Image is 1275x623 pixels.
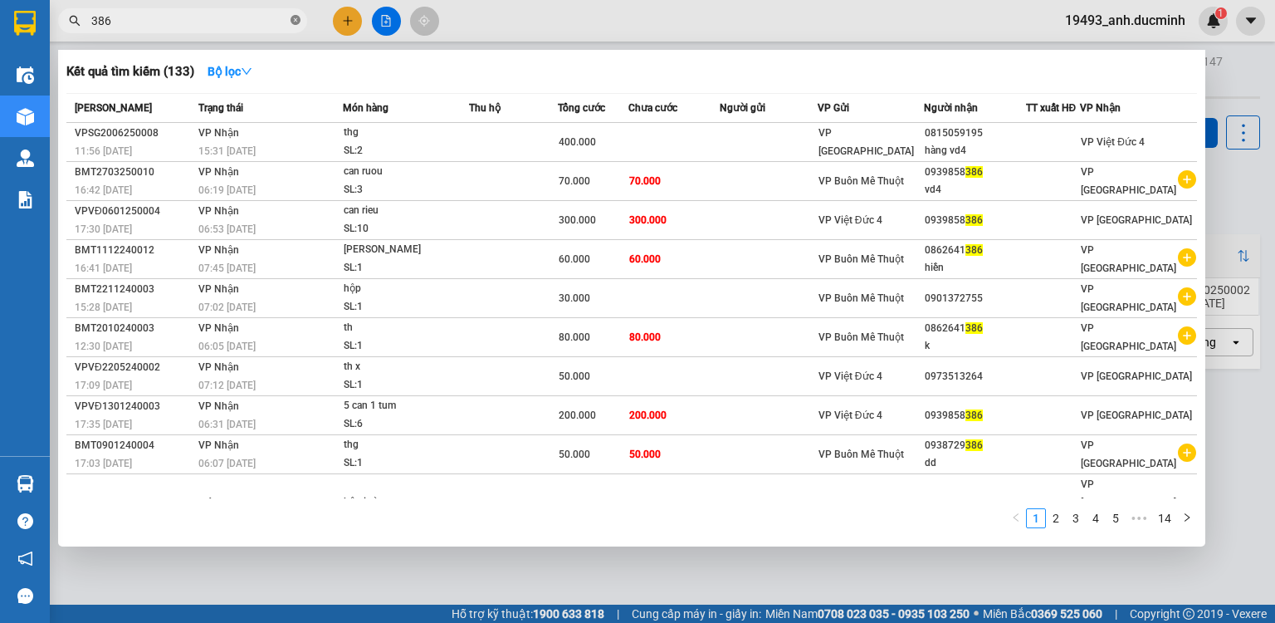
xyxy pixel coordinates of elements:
[1182,513,1192,522] span: right
[559,331,590,343] span: 80.000
[344,181,468,199] div: SL: 3
[965,410,983,421] span: 386
[75,494,193,512] div: BMT0910250019
[198,166,239,178] span: VP Nhận
[198,497,231,508] span: Trên xe
[925,212,1024,229] div: 0939858
[8,110,20,122] span: environment
[1086,508,1106,528] li: 4
[1026,508,1046,528] li: 1
[925,437,1024,454] div: 0938729
[469,102,501,114] span: Thu hộ
[17,513,33,529] span: question-circle
[1047,509,1065,527] a: 2
[925,320,1024,337] div: 0862641
[818,370,882,382] span: VP Việt Đức 4
[1106,509,1125,527] a: 5
[925,368,1024,385] div: 0973513264
[198,145,256,157] span: 15:31 [DATE]
[1153,509,1176,527] a: 14
[17,191,34,208] img: solution-icon
[924,102,978,114] span: Người nhận
[559,449,590,460] span: 50.000
[198,419,256,430] span: 06:31 [DATE]
[198,400,239,412] span: VP Nhận
[1126,508,1152,528] span: •••
[1081,136,1145,148] span: VP Việt Đức 4
[1081,478,1176,508] span: VP [GEOGRAPHIC_DATA]
[1087,509,1105,527] a: 4
[1126,508,1152,528] li: Next 5 Pages
[1178,444,1196,462] span: plus-circle
[629,253,661,265] span: 60.000
[1177,508,1197,528] li: Next Page
[1081,439,1176,469] span: VP [GEOGRAPHIC_DATA]
[75,380,132,391] span: 17:09 [DATE]
[198,341,256,352] span: 06:05 [DATE]
[1081,244,1176,274] span: VP [GEOGRAPHIC_DATA]
[344,202,468,220] div: can rieu
[69,15,81,27] span: search
[91,12,287,30] input: Tìm tên, số ĐT hoặc mã đơn
[75,242,193,259] div: BMT1112240012
[198,283,239,295] span: VP Nhận
[198,223,256,235] span: 06:53 [DATE]
[75,320,193,337] div: BMT2010240003
[344,163,468,181] div: can ruou
[925,259,1024,277] div: hiền
[965,166,983,178] span: 386
[965,322,983,334] span: 386
[344,259,468,277] div: SL: 1
[208,65,252,78] strong: Bộ lọc
[75,102,152,114] span: [PERSON_NAME]
[818,127,914,157] span: VP [GEOGRAPHIC_DATA]
[344,280,468,298] div: hộp
[344,436,468,454] div: thg
[559,292,590,304] span: 30.000
[1178,326,1196,345] span: plus-circle
[291,15,300,25] span: close-circle
[1178,248,1196,267] span: plus-circle
[75,262,132,274] span: 16:41 [DATE]
[1106,508,1126,528] li: 5
[925,142,1024,159] div: hàng vd4
[198,361,239,373] span: VP Nhận
[925,337,1024,355] div: k
[818,175,904,187] span: VP Buôn Mê Thuột
[17,588,33,604] span: message
[344,337,468,356] div: SL: 1
[198,244,239,256] span: VP Nhận
[75,281,193,298] div: BMT2211240003
[75,125,193,142] div: VPSG2006250008
[75,341,132,352] span: 12:30 [DATE]
[818,102,849,114] span: VP Gửi
[818,292,904,304] span: VP Buôn Mê Thuột
[1081,214,1192,226] span: VP [GEOGRAPHIC_DATA]
[1046,508,1066,528] li: 2
[198,102,243,114] span: Trạng thái
[925,290,1024,307] div: 0901372755
[818,449,904,460] span: VP Buôn Mê Thuột
[115,71,221,125] li: VP VP [GEOGRAPHIC_DATA]
[559,370,590,382] span: 50.000
[66,63,194,81] h3: Kết quả tìm kiếm ( 133 )
[965,244,983,256] span: 386
[925,164,1024,181] div: 0939858
[1178,170,1196,189] span: plus-circle
[818,214,882,226] span: VP Việt Đức 4
[75,437,193,454] div: BMT0901240004
[1066,508,1086,528] li: 3
[241,66,252,77] span: down
[1081,322,1176,352] span: VP [GEOGRAPHIC_DATA]
[1081,410,1192,421] span: VP [GEOGRAPHIC_DATA]
[194,58,266,85] button: Bộ lọcdown
[17,108,34,125] img: warehouse-icon
[75,145,132,157] span: 11:56 [DATE]
[1152,508,1177,528] li: 14
[1177,508,1197,528] button: right
[198,458,256,469] span: 06:07 [DATE]
[75,359,193,376] div: VPVĐ2205240002
[629,175,661,187] span: 70.000
[1026,102,1077,114] span: TT xuất HĐ
[1006,508,1026,528] button: left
